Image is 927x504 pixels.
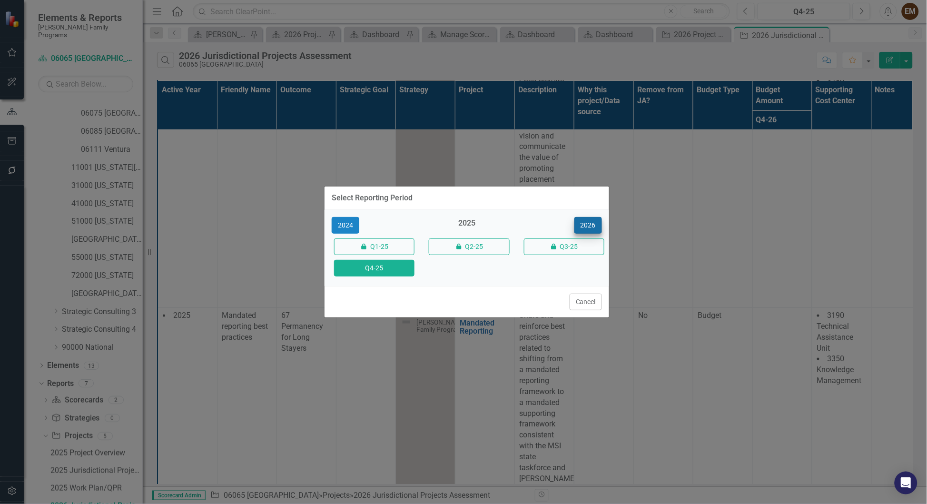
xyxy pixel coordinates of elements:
[895,472,917,494] div: Open Intercom Messenger
[426,218,507,234] div: 2025
[574,217,602,234] button: 2026
[429,238,509,255] button: Q2-25
[332,194,413,202] div: Select Reporting Period
[334,260,414,277] button: Q4-25
[570,294,602,310] button: Cancel
[524,238,604,255] button: Q3-25
[332,217,359,234] button: 2024
[334,238,414,255] button: Q1-25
